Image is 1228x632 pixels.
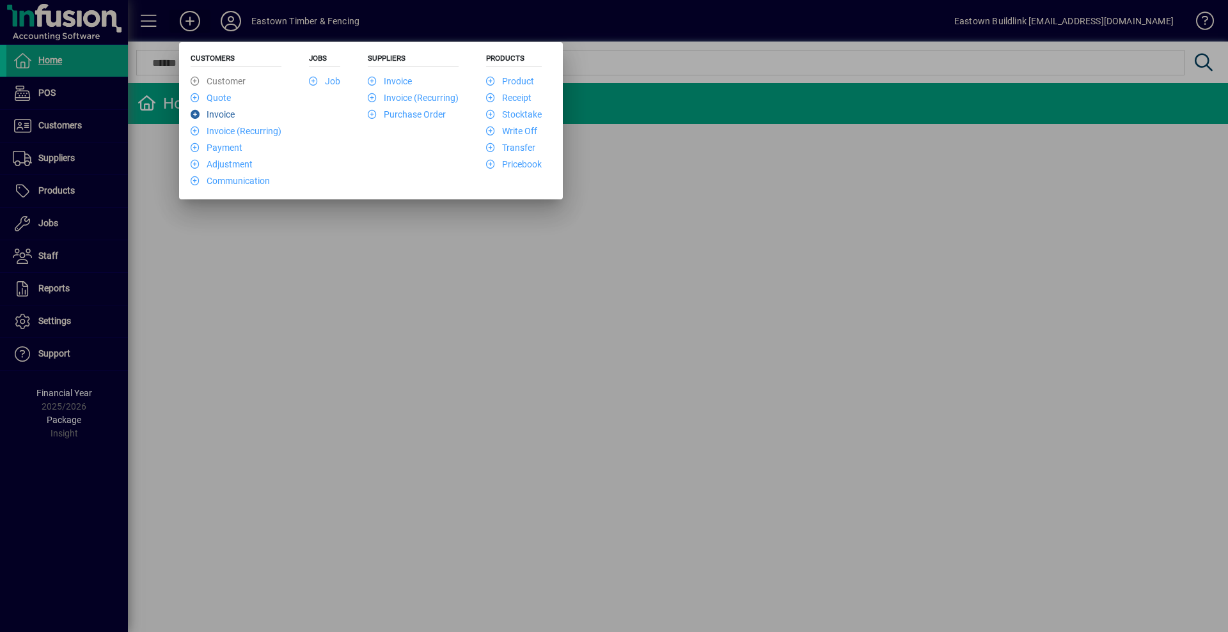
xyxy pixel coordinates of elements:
[486,93,531,103] a: Receipt
[368,54,459,66] h5: Suppliers
[368,109,446,119] a: Purchase Order
[309,54,340,66] h5: Jobs
[191,93,231,103] a: Quote
[191,109,235,119] a: Invoice
[191,54,281,66] h5: Customers
[486,143,535,153] a: Transfer
[486,54,542,66] h5: Products
[191,176,270,186] a: Communication
[309,76,340,86] a: Job
[191,159,253,169] a: Adjustment
[486,76,534,86] a: Product
[191,126,281,136] a: Invoice (Recurring)
[486,126,537,136] a: Write Off
[486,109,542,119] a: Stocktake
[368,93,459,103] a: Invoice (Recurring)
[191,143,242,153] a: Payment
[368,76,412,86] a: Invoice
[486,159,542,169] a: Pricebook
